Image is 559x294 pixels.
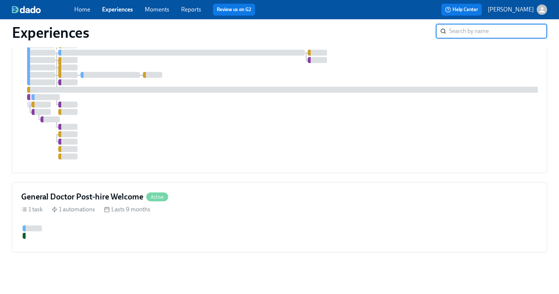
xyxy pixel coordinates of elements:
h1: Experiences [12,24,89,42]
p: [PERSON_NAME] [488,6,534,14]
a: Experiences [102,6,133,13]
a: Moments [145,6,169,13]
a: Home [74,6,90,13]
div: Lasts 9 months [104,205,150,214]
h4: General Doctor Post-hire Welcome [21,191,143,202]
a: Review us on G2 [217,6,251,13]
div: 1 task [21,205,43,214]
button: Review us on G2 [213,4,255,16]
input: Search by name [449,24,547,39]
div: 1 automations [52,205,95,214]
a: dado [12,6,74,13]
a: Reports [181,6,201,13]
button: [PERSON_NAME] [488,4,547,15]
span: Help Center [445,6,478,13]
span: Active [146,194,168,200]
a: General Doctor Post-hire WelcomeActive1 task 1 automations Lasts 9 months [12,182,547,252]
button: Help Center [441,4,482,16]
img: dado [12,6,41,13]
